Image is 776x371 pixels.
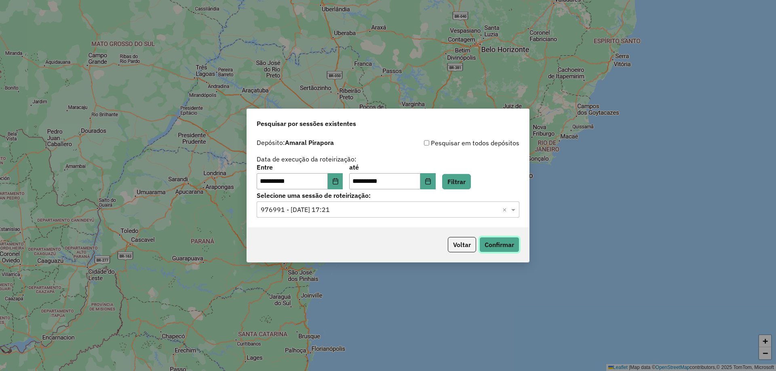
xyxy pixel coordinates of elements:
button: Voltar [448,237,476,252]
span: Clear all [502,205,509,214]
label: até [349,162,435,172]
strong: Amaral Pirapora [285,138,334,147]
label: Selecione uma sessão de roteirização: [257,191,519,200]
button: Choose Date [420,173,436,189]
button: Confirmar [479,237,519,252]
div: Pesquisar em todos depósitos [388,138,519,148]
button: Choose Date [328,173,343,189]
label: Depósito: [257,138,334,147]
span: Pesquisar por sessões existentes [257,119,356,128]
label: Data de execução da roteirização: [257,154,356,164]
button: Filtrar [442,174,471,189]
label: Entre [257,162,343,172]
